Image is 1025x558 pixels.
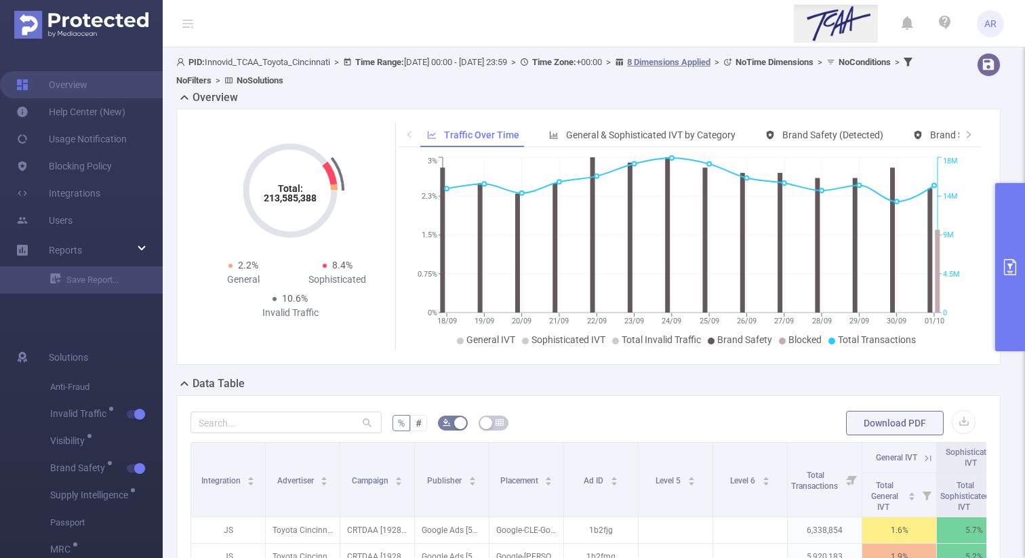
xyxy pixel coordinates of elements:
span: Anti-Fraud [50,374,163,401]
span: > [710,57,723,67]
h2: Data Table [193,376,245,392]
span: # [416,418,422,429]
tspan: 213,585,388 [264,193,317,203]
i: icon: caret-up [687,475,695,479]
span: Supply Intelligence [50,490,133,500]
span: Total Sophisticated IVT [940,481,990,512]
span: > [891,57,904,67]
i: icon: user [176,58,188,66]
span: Publisher [427,476,464,485]
i: icon: table [496,418,504,426]
span: > [602,57,615,67]
div: Sort [247,475,255,483]
tspan: 25/09 [699,317,719,325]
tspan: 20/09 [512,317,531,325]
span: Blocked [788,334,822,345]
tspan: 3% [428,157,437,166]
i: icon: caret-up [610,475,618,479]
i: icon: bg-colors [443,418,451,426]
tspan: 14M [943,192,958,201]
span: Brand Safety [717,334,772,345]
i: icon: caret-down [908,495,916,499]
span: Ad ID [584,476,605,485]
p: 1.6% [862,517,936,543]
tspan: 21/09 [549,317,569,325]
i: icon: caret-down [545,480,552,484]
span: > [330,57,343,67]
span: Total General IVT [871,481,898,512]
span: Brand Safety (Detected) [782,129,883,140]
div: Sort [468,475,477,483]
a: Usage Notification [16,125,127,153]
tspan: 4.5M [943,270,960,279]
tspan: Total: [278,183,303,194]
span: General IVT [876,453,917,462]
tspan: 29/09 [849,317,868,325]
b: No Time Dimensions [736,57,813,67]
tspan: 18M [943,157,958,166]
i: Filter menu [843,443,862,517]
span: Total Invalid Traffic [622,334,701,345]
div: General [196,273,290,287]
span: Advertiser [277,476,316,485]
tspan: 0.75% [418,270,437,279]
b: Time Range: [355,57,404,67]
b: No Solutions [237,75,283,85]
tspan: 01/10 [924,317,944,325]
tspan: 1.5% [422,231,437,240]
span: Reports [49,245,82,256]
b: No Conditions [839,57,891,67]
div: Sort [544,475,552,483]
a: Save Report... [50,266,163,294]
div: Sort [687,475,696,483]
i: icon: caret-down [321,480,328,484]
tspan: 9M [943,231,954,240]
span: > [507,57,520,67]
i: Filter menu [917,473,936,517]
i: icon: line-chart [427,130,437,140]
span: 8.4% [332,260,353,271]
i: icon: caret-down [468,480,476,484]
i: icon: caret-down [247,480,255,484]
i: icon: caret-up [545,475,552,479]
p: Google Ads [5222] [415,517,489,543]
span: Level 5 [656,476,683,485]
p: Toyota Cincinnati [4291] [266,517,340,543]
input: Search... [190,412,382,433]
a: Reports [49,237,82,264]
span: > [813,57,826,67]
i: icon: caret-up [908,490,916,494]
span: Solutions [49,344,88,371]
span: Total Transactions [791,471,840,491]
span: Sophisticated IVT [531,334,605,345]
div: Sort [908,490,916,498]
span: AR [984,10,997,37]
p: 1b2fjg [564,517,638,543]
i: icon: caret-up [468,475,476,479]
tspan: 2.3% [422,192,437,201]
tspan: 30/09 [887,317,906,325]
div: Invalid Traffic [243,306,338,320]
tspan: 22/09 [586,317,606,325]
span: % [398,418,405,429]
span: Innovid_TCAA_Toyota_Cincinnati [DATE] 00:00 - [DATE] 23:59 +00:00 [176,57,916,85]
div: Sort [762,475,770,483]
button: Download PDF [846,411,944,435]
i: icon: right [965,130,973,138]
h2: Overview [193,89,238,106]
i: icon: caret-up [762,475,769,479]
i: icon: caret-down [762,480,769,484]
tspan: 19/09 [474,317,494,325]
span: Passport [50,509,163,536]
span: Traffic Over Time [444,129,519,140]
span: Placement [500,476,540,485]
span: Campaign [352,476,390,485]
b: No Filters [176,75,212,85]
i: icon: caret-up [321,475,328,479]
span: General & Sophisticated IVT by Category [566,129,736,140]
p: 5.7% [937,517,1011,543]
b: Time Zone: [532,57,576,67]
tspan: 26/09 [736,317,756,325]
span: General IVT [466,334,515,345]
a: Integrations [16,180,100,207]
